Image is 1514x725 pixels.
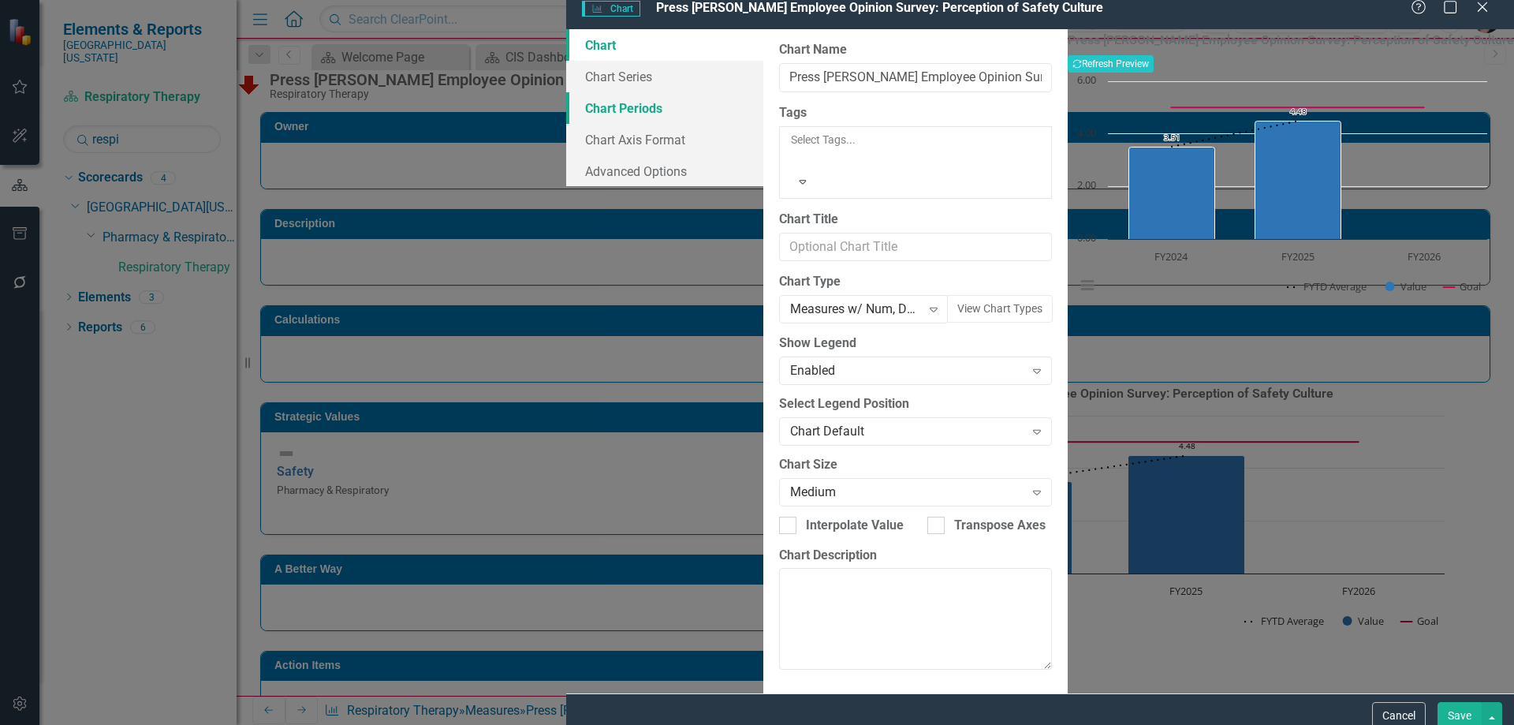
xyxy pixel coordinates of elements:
label: Select Legend Position [779,395,1052,413]
button: View chart menu, Chart [1076,275,1098,297]
span: Chart [582,1,640,17]
button: View Chart Types [947,295,1053,323]
g: Value, series 2 of 3. Bar series with 3 bars. [1129,81,1425,240]
a: Chart Periods [566,92,763,124]
button: Show Value [1385,279,1426,293]
div: Chart Default [790,423,1024,441]
a: Chart Axis Format [566,124,763,155]
text: 0.00 [1077,230,1096,245]
div: Chart. Highcharts interactive chart. [1068,73,1514,310]
text: 3.51 [1164,132,1180,143]
div: Enabled [790,362,1024,380]
input: Optional Chart Title [779,233,1052,262]
label: Chart Size [779,456,1052,474]
label: Chart Description [779,547,1052,565]
h3: Press [PERSON_NAME] Employee Opinion Survey: Perception of Safety Culture [1068,33,1514,47]
div: Interpolate Values [806,517,910,535]
label: Show Legend [779,334,1052,353]
text: FY2026 [1408,249,1441,263]
label: Tags [779,104,1052,122]
div: Measures w/ Num, Denom, and Rate [790,301,921,319]
text: 4.00 [1077,125,1096,140]
text: FY2025 [1281,249,1314,263]
label: Chart Title [779,211,1052,229]
label: Chart Name [779,41,1052,59]
path: FY2024, 3.51. Value. [1129,147,1215,239]
svg: Interactive chart [1068,73,1495,310]
button: Show Goal [1444,279,1481,293]
button: Refresh Preview [1068,55,1154,73]
button: Show FYTD Average [1287,279,1368,293]
label: Chart Type [779,273,1052,291]
text: FY2024 [1154,249,1188,263]
text: 6.00 [1077,73,1096,87]
text: 2.00 [1077,178,1096,192]
a: Chart Series [566,61,763,92]
text: 4.48 [1290,106,1307,117]
a: Advanced Options [566,155,763,187]
div: Medium [790,483,1024,501]
a: Chart [566,29,763,61]
div: Transpose Axes [954,517,1046,535]
div: Select Tags... [791,132,1040,148]
path: FY2025, 4.48. Value. [1255,121,1341,239]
